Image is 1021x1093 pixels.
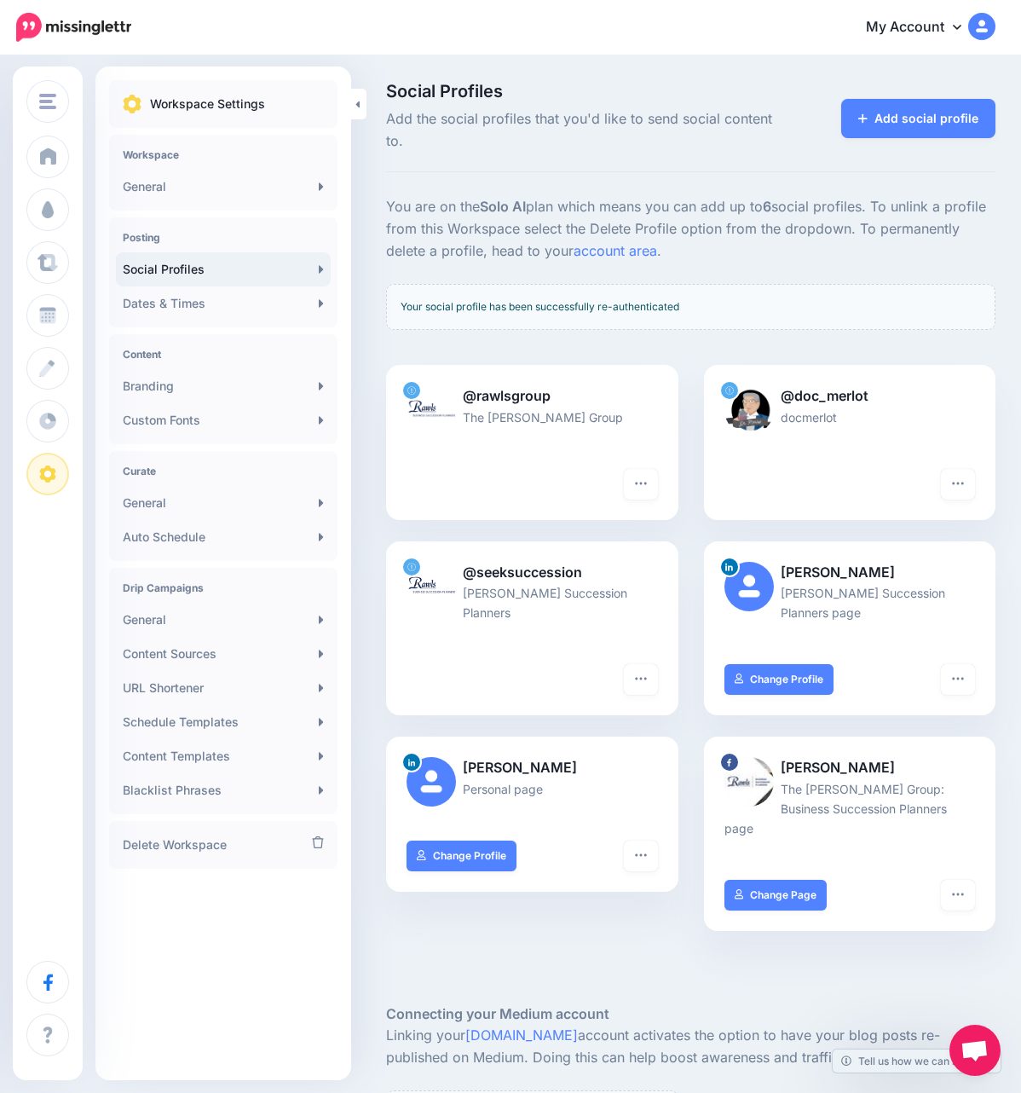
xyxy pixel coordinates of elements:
[386,1025,995,1069] p: Linking your account activates the option to have your blog posts re-published on Medium. Doing t...
[116,170,331,204] a: General
[386,196,995,263] p: You are on the plan which means you can add up to social profiles. To unlink a profile from this ...
[724,779,976,838] p: The [PERSON_NAME] Group: Business Succession Planners page
[116,739,331,773] a: Content Templates
[407,562,658,584] p: @seeksuccession
[949,1025,1001,1076] div: Open chat
[407,562,456,611] img: AvLDnNRx-84397.png
[724,583,976,622] p: [PERSON_NAME] Succession Planners page
[407,779,658,799] p: Personal page
[123,348,324,361] h4: Content
[123,581,324,594] h4: Drip Campaigns
[724,385,976,408] p: @doc_merlot
[123,231,324,244] h4: Posting
[724,757,976,779] p: [PERSON_NAME]
[763,198,771,215] b: 6
[116,486,331,520] a: General
[123,95,141,113] img: settings.png
[724,408,976,427] p: docmerlot
[386,284,995,330] div: Your social profile has been successfully re-authenticated
[386,83,784,100] span: Social Profiles
[150,94,265,114] p: Workspace Settings
[841,99,995,138] a: Add social profile
[724,385,774,435] img: wGcXMLAX-84396.jpg
[407,408,658,427] p: The [PERSON_NAME] Group
[116,603,331,637] a: General
[574,242,657,259] a: account area
[116,637,331,671] a: Content Sources
[407,841,516,871] a: Change Profile
[833,1050,1001,1073] a: Tell us how we can improve
[407,583,658,622] p: [PERSON_NAME] Succession Planners
[116,705,331,739] a: Schedule Templates
[724,562,774,611] img: user_default_image.png
[116,671,331,705] a: URL Shortener
[724,880,828,911] a: Change Page
[386,108,784,153] span: Add the social profiles that you'd like to send social content to.
[116,252,331,286] a: Social Profiles
[116,520,331,554] a: Auto Schedule
[116,773,331,807] a: Blacklist Phrases
[724,664,834,695] a: Change Profile
[39,94,56,109] img: menu.png
[116,828,331,862] a: Delete Workspace
[849,7,995,49] a: My Account
[465,1026,578,1044] a: [DOMAIN_NAME]
[16,13,131,42] img: Missinglettr
[123,148,324,161] h4: Workspace
[407,757,456,807] img: user_default_image.png
[407,385,658,408] p: @rawlsgroup
[116,286,331,321] a: Dates & Times
[116,403,331,437] a: Custom Fonts
[407,385,456,435] img: K4a0VqQV-84395.png
[116,369,331,403] a: Branding
[386,1003,995,1025] h5: Connecting your Medium account
[724,562,976,584] p: [PERSON_NAME]
[123,465,324,477] h4: Curate
[407,757,658,779] p: [PERSON_NAME]
[480,198,526,215] b: Solo AI
[724,757,774,807] img: 298721903_500513248743263_3748918132312345394_n-bsa146078.jpg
